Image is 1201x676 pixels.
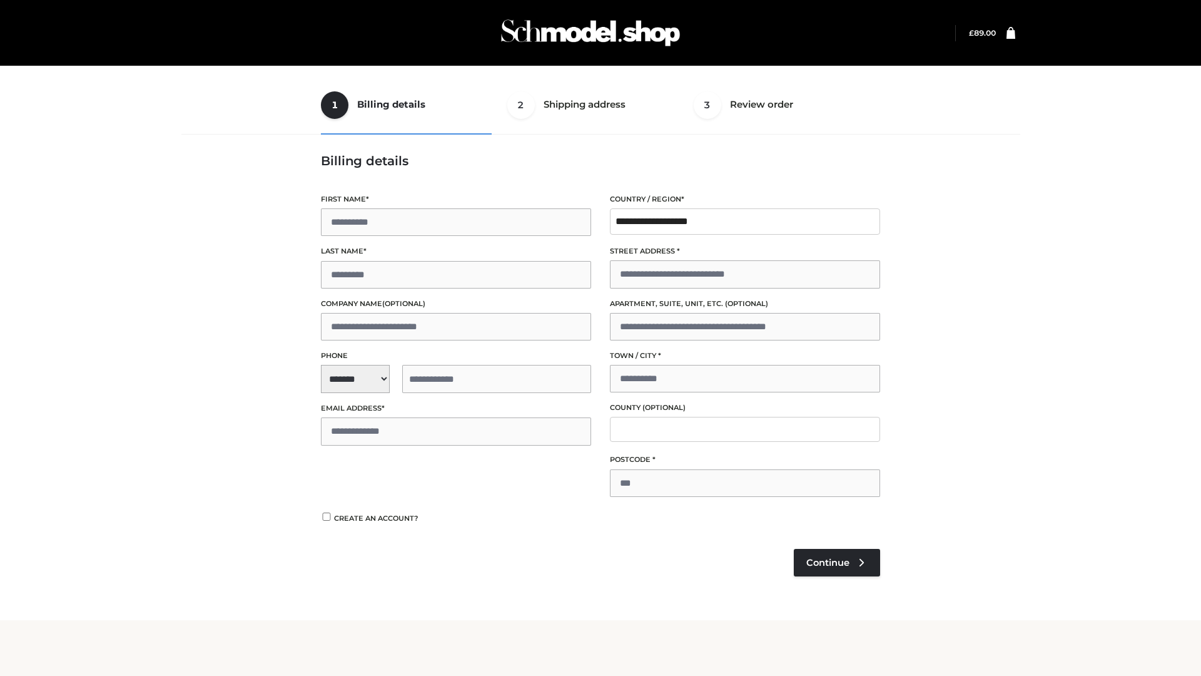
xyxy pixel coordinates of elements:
[497,8,684,58] img: Schmodel Admin 964
[642,403,686,412] span: (optional)
[794,549,880,576] a: Continue
[321,513,332,521] input: Create an account?
[806,557,849,568] span: Continue
[321,402,591,414] label: Email address
[610,402,880,414] label: County
[321,245,591,257] label: Last name
[725,299,768,308] span: (optional)
[321,153,880,168] h3: Billing details
[969,28,996,38] bdi: 89.00
[321,298,591,310] label: Company name
[610,245,880,257] label: Street address
[610,298,880,310] label: Apartment, suite, unit, etc.
[610,193,880,205] label: Country / Region
[610,350,880,362] label: Town / City
[334,514,418,523] span: Create an account?
[321,350,591,362] label: Phone
[321,193,591,205] label: First name
[969,28,996,38] a: £89.00
[969,28,974,38] span: £
[382,299,425,308] span: (optional)
[610,454,880,466] label: Postcode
